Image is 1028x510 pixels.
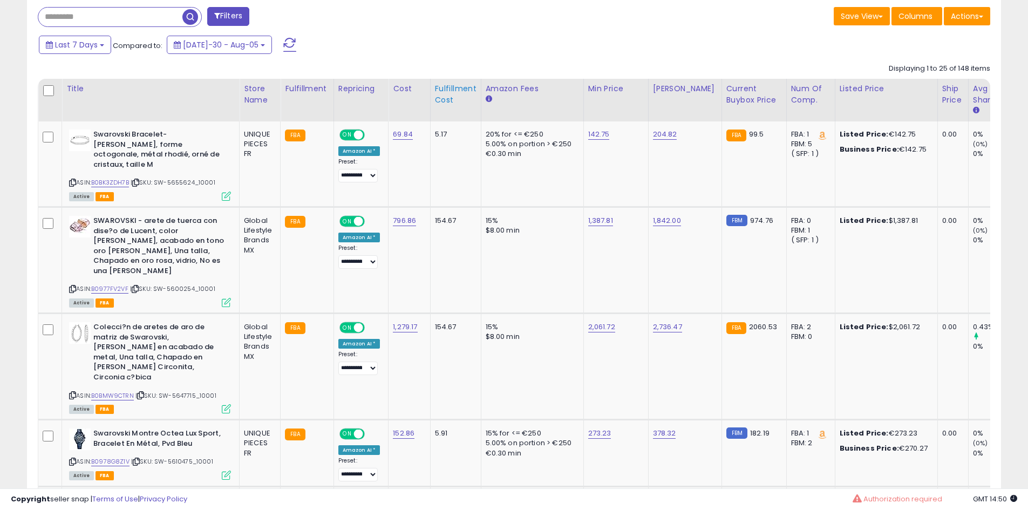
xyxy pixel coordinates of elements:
[840,145,929,154] div: €142.75
[891,7,942,25] button: Columns
[942,429,960,438] div: 0.00
[486,83,579,94] div: Amazon Fees
[285,322,305,334] small: FBA
[91,391,134,400] a: B0BMW9CTRN
[726,215,747,226] small: FBM
[840,322,929,332] div: $2,061.72
[69,216,91,237] img: 41eFO2nOixL._SL40_.jpg
[840,215,889,226] b: Listed Price:
[244,216,272,255] div: Global Lifestyle Brands MX
[791,130,827,139] div: FBA: 1
[726,322,746,334] small: FBA
[791,226,827,235] div: FBM: 1
[435,429,473,438] div: 5.91
[66,83,235,94] div: Title
[726,130,746,141] small: FBA
[69,429,91,450] img: 41++JQWrlHL._SL40_.jpg
[486,438,575,448] div: 5.00% on portion > €250
[726,83,782,106] div: Current Buybox Price
[341,217,354,226] span: ON
[338,233,380,242] div: Amazon AI *
[393,129,413,140] a: 69.84
[69,322,231,412] div: ASIN:
[39,36,111,54] button: Last 7 Days
[435,216,473,226] div: 154.67
[338,339,380,349] div: Amazon AI *
[285,130,305,141] small: FBA
[973,216,1017,226] div: 0%
[55,39,98,50] span: Last 7 Days
[973,149,1017,159] div: 0%
[69,471,94,480] span: All listings currently available for purchase on Amazon
[91,457,130,466] a: B0978G8Z1V
[140,494,187,504] a: Privacy Policy
[486,130,575,139] div: 20% for <= €250
[749,322,777,332] span: 2060.53
[244,322,272,362] div: Global Lifestyle Brands MX
[96,405,114,414] span: FBA
[363,323,380,332] span: OFF
[393,322,417,332] a: 1,279.17
[207,7,249,26] button: Filters
[338,445,380,455] div: Amazon AI *
[973,235,1017,245] div: 0%
[653,83,717,94] div: [PERSON_NAME]
[889,64,990,74] div: Displaying 1 to 25 of 148 items
[96,471,114,480] span: FBA
[183,39,258,50] span: [DATE]-30 - Aug-05
[338,146,380,156] div: Amazon AI *
[791,429,827,438] div: FBA: 1
[791,216,827,226] div: FBA: 0
[91,284,128,294] a: B0977FV2VF
[791,149,827,159] div: ( SFP: 1 )
[973,140,988,148] small: (0%)
[435,130,473,139] div: 5.17
[791,83,830,106] div: Num of Comp.
[840,144,899,154] b: Business Price:
[285,429,305,440] small: FBA
[91,178,129,187] a: B0BK3ZDH7B
[341,131,354,140] span: ON
[840,429,929,438] div: €273.23
[973,342,1017,351] div: 0%
[653,428,676,439] a: 378.32
[840,83,933,94] div: Listed Price
[92,494,138,504] a: Terms of Use
[363,131,380,140] span: OFF
[11,494,50,504] strong: Copyright
[973,83,1012,106] div: Avg BB Share
[750,428,770,438] span: 182.19
[393,83,425,94] div: Cost
[338,351,380,375] div: Preset:
[588,215,613,226] a: 1,387.81
[285,216,305,228] small: FBA
[749,129,764,139] span: 99.5
[840,216,929,226] div: $1,387.81
[341,430,354,439] span: ON
[750,215,773,226] span: 974.76
[653,215,681,226] a: 1,842.00
[338,457,380,481] div: Preset:
[942,130,960,139] div: 0.00
[113,40,162,51] span: Compared to:
[653,322,682,332] a: 2,736.47
[834,7,890,25] button: Save View
[942,216,960,226] div: 0.00
[69,130,231,200] div: ASIN:
[69,130,91,151] img: 31pxjP1WTyL._SL40_.jpg
[338,244,380,269] div: Preset:
[973,322,1017,332] div: 0.43%
[69,192,94,201] span: All listings currently available for purchase on Amazon
[942,322,960,332] div: 0.00
[69,298,94,308] span: All listings currently available for purchase on Amazon
[588,322,615,332] a: 2,061.72
[285,83,329,94] div: Fulfillment
[244,83,276,106] div: Store Name
[973,439,988,447] small: (0%)
[840,130,929,139] div: €142.75
[93,216,224,278] b: SWAROVSKI - arete de tuerca con dise?o de Lucent, color [PERSON_NAME], acabado en tono oro [PERSO...
[486,226,575,235] div: $8.00 min
[486,139,575,149] div: 5.00% on portion > €250
[486,332,575,342] div: $8.00 min
[588,428,611,439] a: 273.23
